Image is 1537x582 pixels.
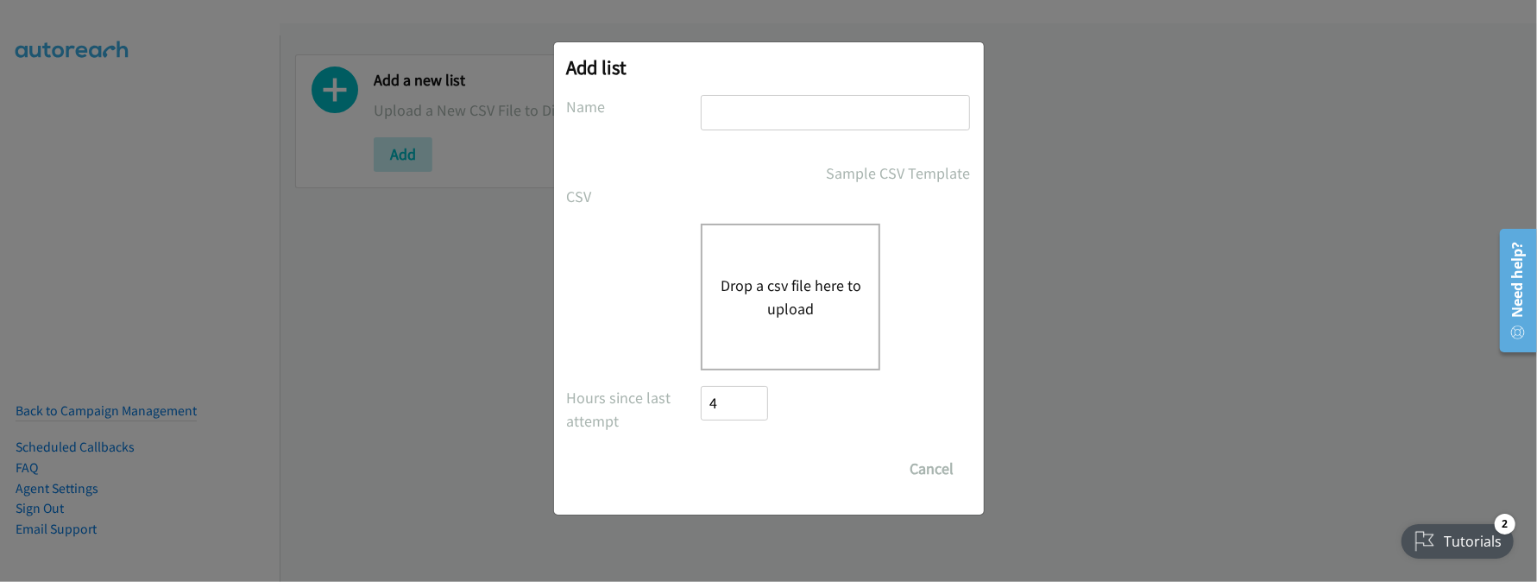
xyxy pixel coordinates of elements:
[567,185,702,208] label: CSV
[827,161,971,185] a: Sample CSV Template
[567,95,702,118] label: Name
[1488,222,1537,359] iframe: Resource Center
[720,274,861,320] button: Drop a csv file here to upload
[567,55,971,79] h2: Add list
[1391,507,1524,569] iframe: Checklist
[894,452,971,486] button: Cancel
[567,386,702,433] label: Hours since last attempt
